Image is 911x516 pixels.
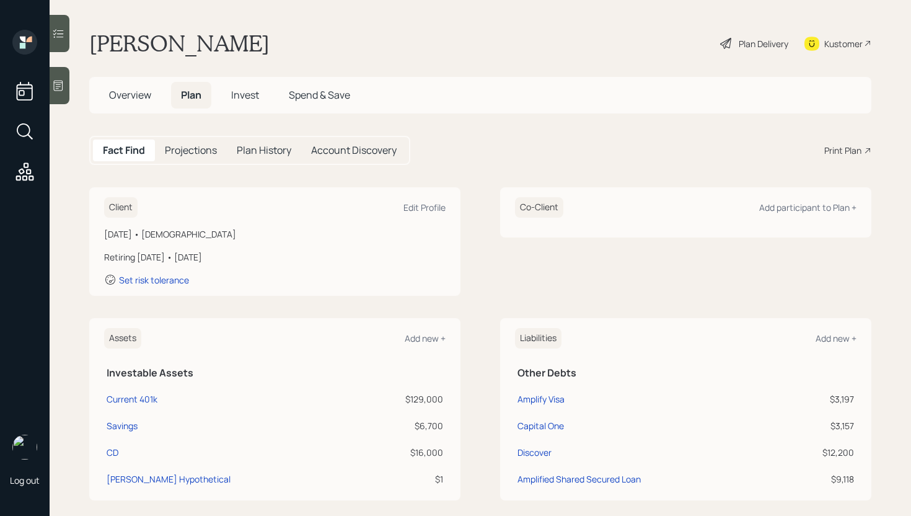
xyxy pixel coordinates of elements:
div: CD [107,446,118,459]
div: Add participant to Plan + [759,202,856,213]
div: Print Plan [824,144,861,157]
div: $6,700 [363,419,443,432]
div: Current 401k [107,393,157,406]
div: Add new + [405,332,446,344]
img: james-distasi-headshot.png [12,435,37,460]
h6: Assets [104,328,141,349]
span: Overview [109,88,151,102]
div: [PERSON_NAME] Hypothetical [107,473,231,486]
div: $3,157 [783,419,854,432]
h6: Client [104,197,138,218]
h5: Investable Assets [107,367,443,379]
div: Set risk tolerance [119,274,189,286]
h1: [PERSON_NAME] [89,30,270,57]
div: Add new + [816,332,856,344]
div: Amplified Shared Secured Loan [517,473,641,486]
div: $16,000 [363,446,443,459]
span: Plan [181,88,201,102]
h5: Fact Find [103,145,145,156]
div: $129,000 [363,393,443,406]
div: Capital One [517,419,564,432]
div: Retiring [DATE] • [DATE] [104,251,446,264]
div: $12,200 [783,446,854,459]
h5: Other Debts [517,367,854,379]
div: Plan Delivery [739,37,788,50]
h5: Plan History [237,145,291,156]
span: Invest [231,88,259,102]
div: $1 [363,473,443,486]
div: Discover [517,446,552,459]
div: Savings [107,419,138,432]
h5: Projections [165,145,217,156]
h5: Account Discovery [311,145,397,156]
div: [DATE] • [DEMOGRAPHIC_DATA] [104,228,446,241]
span: Spend & Save [289,88,350,102]
div: $9,118 [783,473,854,486]
h6: Liabilities [515,328,561,349]
div: $3,197 [783,393,854,406]
div: Kustomer [824,37,863,50]
div: Log out [10,474,40,486]
h6: Co-Client [515,197,563,218]
div: Amplify Visa [517,393,565,406]
div: Edit Profile [403,202,446,213]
